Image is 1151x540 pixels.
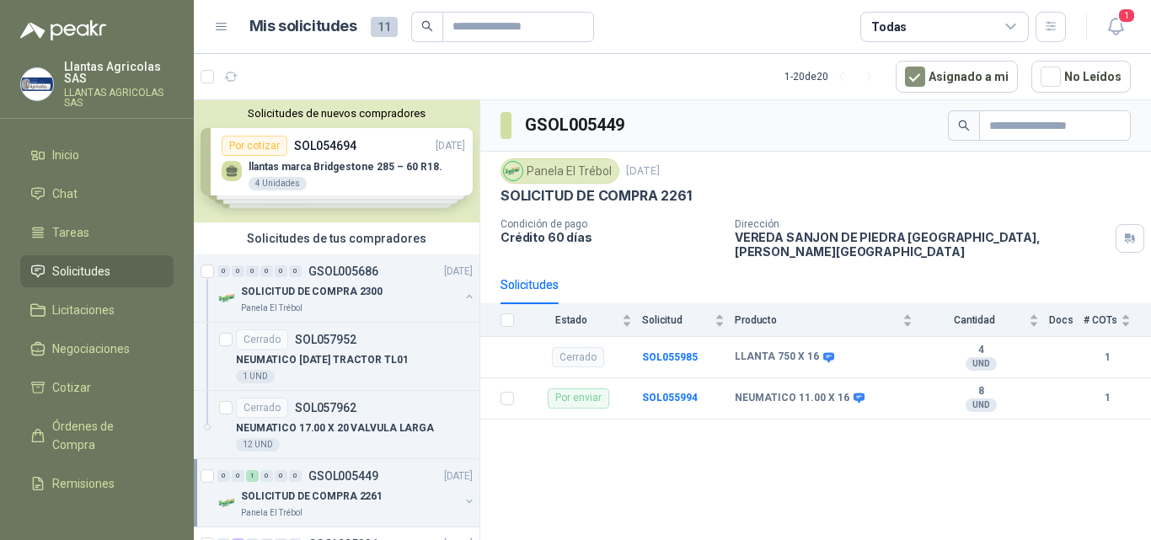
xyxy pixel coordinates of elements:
[236,398,288,418] div: Cerrado
[501,187,692,205] p: SOLICITUD DE COMPRA 2261
[1084,314,1117,326] span: # COTs
[371,17,398,37] span: 11
[923,344,1039,357] b: 4
[871,18,907,36] div: Todas
[52,378,91,397] span: Cotizar
[896,61,1018,93] button: Asignado a mi
[1084,350,1131,366] b: 1
[552,347,604,367] div: Cerrado
[20,217,174,249] a: Tareas
[20,333,174,365] a: Negociaciones
[275,470,287,482] div: 0
[20,20,106,40] img: Logo peakr
[784,63,882,90] div: 1 - 20 de 20
[525,112,627,138] h3: GSOL005449
[246,265,259,277] div: 0
[232,265,244,277] div: 0
[217,288,238,308] img: Company Logo
[236,329,288,350] div: Cerrado
[501,275,559,294] div: Solicitudes
[923,314,1025,326] span: Cantidad
[1049,304,1084,337] th: Docs
[735,350,819,364] b: LLANTA 750 X 16
[289,265,302,277] div: 0
[194,222,479,254] div: Solicitudes de tus compradores
[260,470,273,482] div: 0
[241,506,302,520] p: Panela El Trébol
[642,304,735,337] th: Solicitud
[548,388,609,409] div: Por enviar
[308,265,378,277] p: GSOL005686
[217,493,238,513] img: Company Logo
[295,402,356,414] p: SOL057962
[52,146,79,164] span: Inicio
[1100,12,1131,42] button: 1
[194,100,479,222] div: Solicitudes de nuevos compradoresPor cotizarSOL054694[DATE] llantas marca Bridgestone 285 – 60 R1...
[966,357,997,371] div: UND
[444,468,473,484] p: [DATE]
[236,420,434,436] p: NEUMATICO 17.00 X 20 VALVULA LARGA
[1117,8,1136,24] span: 1
[735,218,1109,230] p: Dirección
[21,68,53,100] img: Company Logo
[923,385,1039,398] b: 8
[626,163,660,179] p: [DATE]
[20,372,174,404] a: Cotizar
[421,20,433,32] span: search
[735,314,899,326] span: Producto
[289,470,302,482] div: 0
[64,88,174,108] p: LLANTAS AGRICOLAS SAS
[275,265,287,277] div: 0
[1084,390,1131,406] b: 1
[217,470,230,482] div: 0
[194,391,479,459] a: CerradoSOL057962NEUMATICO 17.00 X 20 VALVULA LARGA12 UND
[642,392,698,404] a: SOL055994
[20,410,174,461] a: Órdenes de Compra
[966,398,997,412] div: UND
[217,261,476,315] a: 0 0 0 0 0 0 GSOL005686[DATE] Company LogoSOLICITUD DE COMPRA 2300Panela El Trébol
[241,284,383,300] p: SOLICITUD DE COMPRA 2300
[52,340,130,358] span: Negociaciones
[52,301,115,319] span: Licitaciones
[923,304,1049,337] th: Cantidad
[524,314,618,326] span: Estado
[194,323,479,391] a: CerradoSOL057952NEUMATICO [DATE] TRACTOR TL011 UND
[52,417,158,454] span: Órdenes de Compra
[735,230,1109,259] p: VEREDA SANJON DE PIEDRA [GEOGRAPHIC_DATA] , [PERSON_NAME][GEOGRAPHIC_DATA]
[52,474,115,493] span: Remisiones
[501,230,721,244] p: Crédito 60 días
[217,265,230,277] div: 0
[20,178,174,210] a: Chat
[52,223,89,242] span: Tareas
[246,470,259,482] div: 1
[241,302,302,315] p: Panela El Trébol
[501,158,619,184] div: Panela El Trébol
[20,139,174,171] a: Inicio
[1084,304,1151,337] th: # COTs
[236,370,275,383] div: 1 UND
[52,262,110,281] span: Solicitudes
[642,314,711,326] span: Solicitud
[260,265,273,277] div: 0
[1031,61,1131,93] button: No Leídos
[308,470,378,482] p: GSOL005449
[642,351,698,363] a: SOL055985
[295,334,356,345] p: SOL057952
[232,470,244,482] div: 0
[20,468,174,500] a: Remisiones
[444,264,473,280] p: [DATE]
[217,466,476,520] a: 0 0 1 0 0 0 GSOL005449[DATE] Company LogoSOLICITUD DE COMPRA 2261Panela El Trébol
[52,184,78,203] span: Chat
[249,14,357,39] h1: Mis solicitudes
[735,392,849,405] b: NEUMATICO 11.00 X 16
[20,294,174,326] a: Licitaciones
[236,352,409,368] p: NEUMATICO [DATE] TRACTOR TL01
[735,304,923,337] th: Producto
[958,120,970,131] span: search
[64,61,174,84] p: Llantas Agricolas SAS
[201,107,473,120] button: Solicitudes de nuevos compradores
[236,438,280,452] div: 12 UND
[241,489,383,505] p: SOLICITUD DE COMPRA 2261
